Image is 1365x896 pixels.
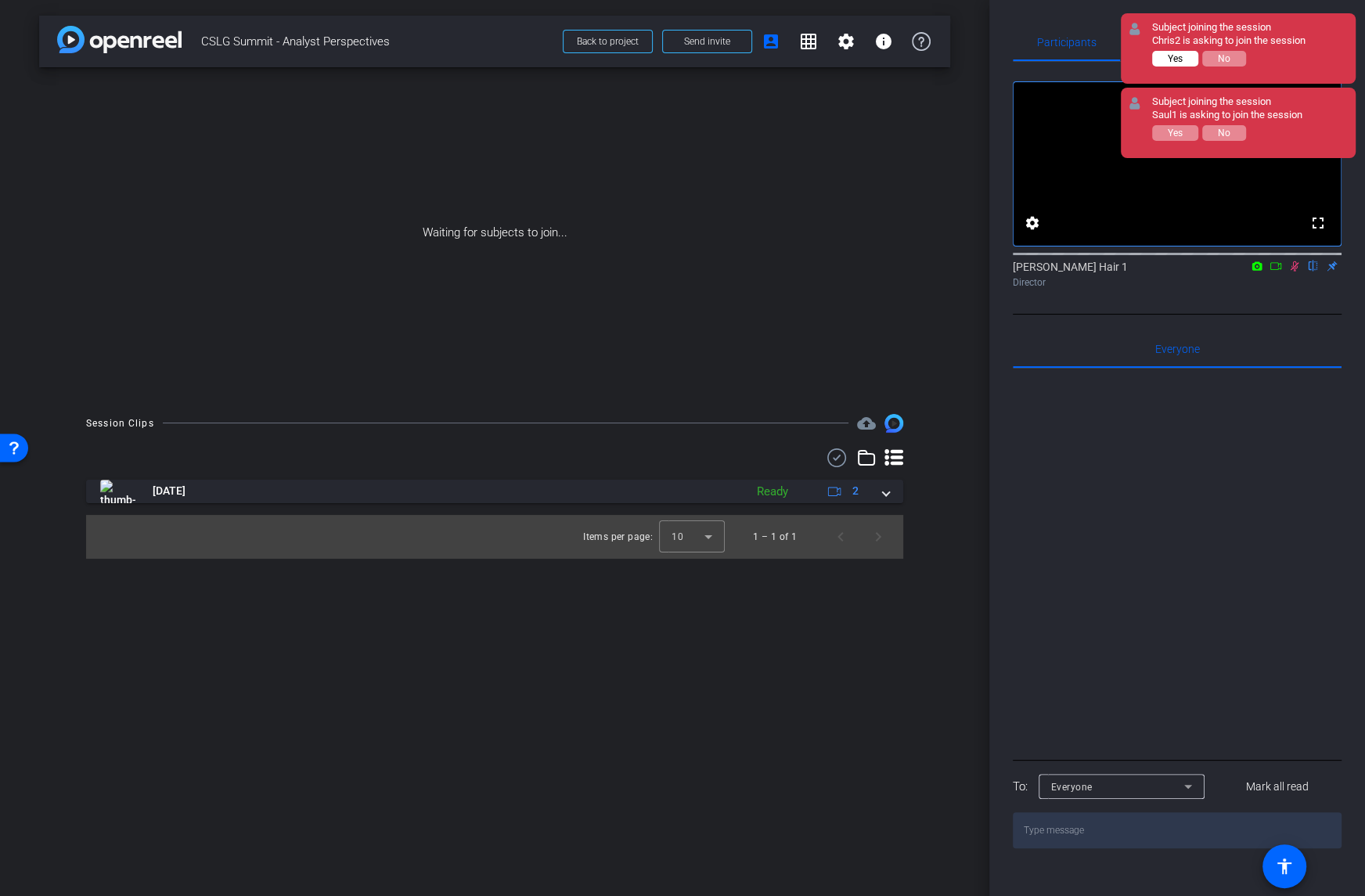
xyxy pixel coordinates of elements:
[563,30,653,53] button: Back to project
[57,26,182,53] img: app-logo
[1023,214,1042,232] mat-icon: settings
[1309,214,1327,232] mat-icon: fullscreen
[1013,778,1028,796] div: To:
[86,480,903,503] mat-expansion-panel-header: thumb-nail[DATE]Ready2
[857,414,876,433] span: Destinations for your clips
[859,518,897,556] button: Next page
[1275,857,1294,876] mat-icon: accessibility
[1013,275,1342,290] div: Director
[837,32,855,51] mat-icon: settings
[1013,259,1342,290] div: [PERSON_NAME] Hair 1
[1051,782,1093,793] span: Everyone
[857,414,876,433] mat-icon: cloud_upload
[1037,37,1097,48] span: Participants
[1214,772,1342,801] button: Mark all read
[86,416,154,431] div: Session Clips
[822,518,859,556] button: Previous page
[1152,34,1306,48] div: Chris2 is asking to join the session
[1168,128,1183,139] span: Yes
[1304,258,1323,272] mat-icon: flip
[1152,21,1306,34] div: Subject joining the session
[684,35,730,48] span: Send invite
[749,483,796,501] div: Ready
[1218,53,1230,64] span: No
[1202,51,1246,67] button: No
[762,32,780,51] mat-icon: account_box
[201,26,553,57] span: CSLG Summit - Analyst Perspectives
[874,32,893,51] mat-icon: info
[1152,51,1198,67] button: Yes
[1152,95,1302,109] div: Subject joining the session
[884,414,903,433] img: Session clips
[1152,109,1302,122] div: Saul1 is asking to join the session
[753,529,797,545] div: 1 – 1 of 1
[799,32,818,51] mat-icon: grid_on
[1202,125,1246,141] button: No
[577,36,639,47] span: Back to project
[1155,344,1200,354] span: Everyone
[1246,779,1309,795] span: Mark all read
[583,529,653,545] div: Items per page:
[1218,128,1230,139] span: No
[1152,125,1198,141] button: Yes
[153,483,185,499] span: [DATE]
[39,67,950,398] div: Waiting for subjects to join...
[1168,53,1183,64] span: Yes
[100,480,135,503] img: thumb-nail
[852,483,859,499] span: 2
[662,30,752,53] button: Send invite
